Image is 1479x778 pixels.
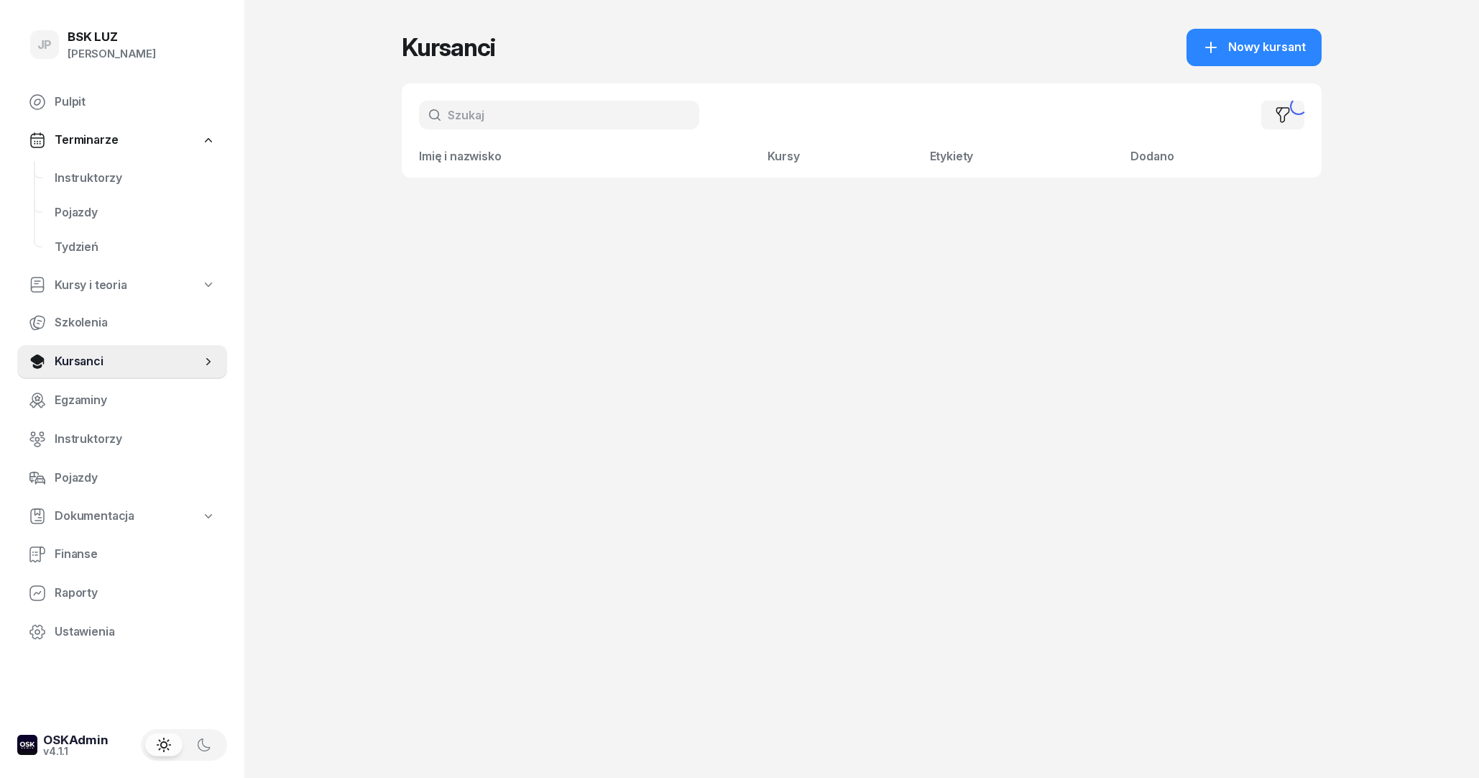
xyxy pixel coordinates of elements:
[55,430,216,449] span: Instruktorzy
[419,101,699,129] input: Szukaj
[402,147,759,178] th: Imię i nazwisko
[1122,147,1322,178] th: Dodano
[17,461,227,495] a: Pojazdy
[55,352,201,371] span: Kursanci
[55,584,216,603] span: Raporty
[55,93,216,111] span: Pulpit
[43,196,227,230] a: Pojazdy
[55,623,216,641] span: Ustawienia
[17,576,227,610] a: Raporty
[55,314,216,332] span: Szkolenia
[1187,29,1322,66] button: Nowy kursant
[55,391,216,410] span: Egzaminy
[55,169,216,188] span: Instruktorzy
[17,537,227,572] a: Finanse
[17,615,227,649] a: Ustawienia
[17,124,227,157] a: Terminarze
[17,500,227,533] a: Dokumentacja
[17,306,227,340] a: Szkolenia
[17,269,227,302] a: Kursy i teoria
[37,39,52,51] span: JP
[43,746,109,756] div: v4.1.1
[17,422,227,457] a: Instruktorzy
[759,147,921,178] th: Kursy
[17,383,227,418] a: Egzaminy
[68,45,156,63] div: [PERSON_NAME]
[17,344,227,379] a: Kursanci
[1228,38,1306,57] span: Nowy kursant
[55,507,134,526] span: Dokumentacja
[17,735,37,755] img: logo-xs-dark@2x.png
[17,85,227,119] a: Pulpit
[55,203,216,222] span: Pojazdy
[55,131,118,150] span: Terminarze
[921,147,1123,178] th: Etykiety
[55,238,216,257] span: Tydzień
[68,31,156,43] div: BSK LUZ
[43,734,109,746] div: OSKAdmin
[55,276,127,295] span: Kursy i teoria
[55,469,216,488] span: Pojazdy
[402,35,495,60] h1: Kursanci
[43,161,227,196] a: Instruktorzy
[43,230,227,265] a: Tydzień
[55,545,216,564] span: Finanse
